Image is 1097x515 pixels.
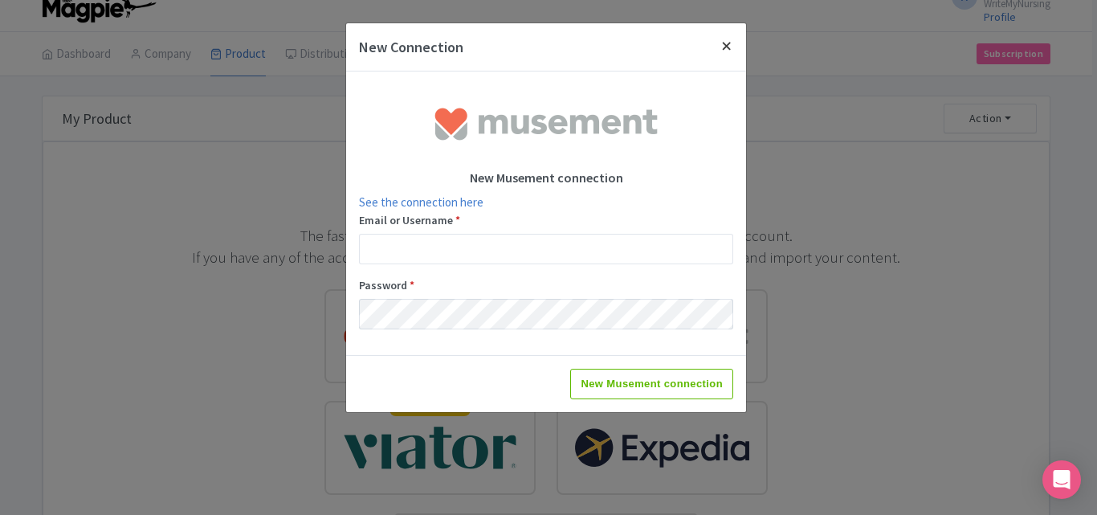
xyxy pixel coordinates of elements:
span: Password [359,278,407,292]
button: Close [708,23,746,69]
h4: New Connection [359,36,463,58]
a: See the connection here [359,194,483,210]
h4: New Musement connection [359,171,733,186]
img: musement-38fb494d454efc205e53adf66d78a0ba.png [426,84,667,165]
div: Open Intercom Messenger [1042,460,1081,499]
input: New Musement connection [570,369,733,399]
span: Email or Username [359,213,453,227]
